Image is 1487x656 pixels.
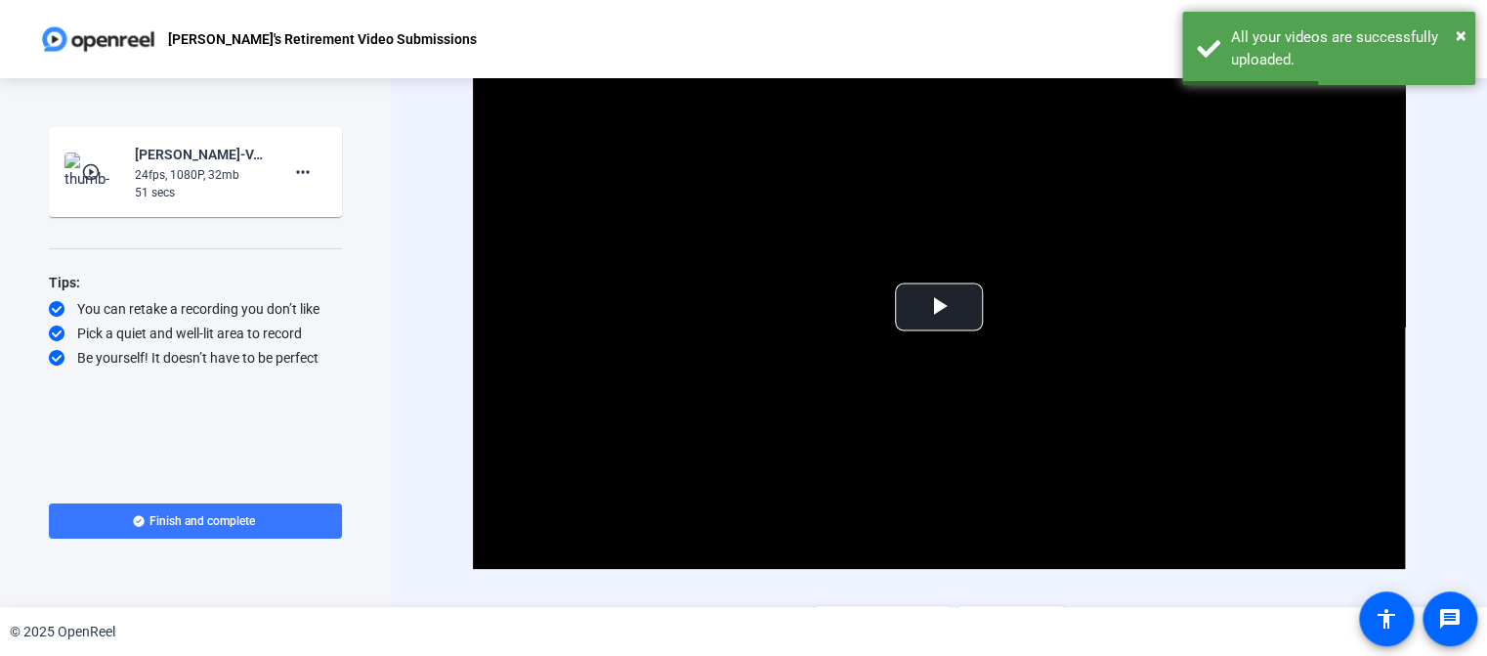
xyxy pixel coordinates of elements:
div: Tips: [49,271,342,294]
span: × [1456,23,1466,47]
button: Finish and complete [49,503,342,539]
div: © 2025 OpenReel [10,622,115,642]
div: You can retake a recording you don’t like [49,299,342,319]
button: Play Video [895,283,983,330]
mat-icon: message [1438,607,1462,631]
div: Video Player [473,45,1405,569]
span: Record new video [829,604,936,641]
div: All your videos are successfully uploaded. [1231,26,1461,70]
mat-icon: accessibility [1375,607,1398,631]
img: thumb-nail [64,153,122,192]
div: 51 secs [135,184,266,201]
img: OpenReel logo [39,20,157,59]
button: Close [1456,21,1466,50]
mat-icon: more_horiz [291,160,315,184]
button: Record new video [814,605,952,640]
div: [PERSON_NAME]-VA OCC [PERSON_NAME]-s Retirement Video-[PERSON_NAME]-s Retirement Video Submission... [135,143,266,166]
p: [PERSON_NAME]'s Retirement Video Submissions [167,27,476,51]
div: 24fps, 1080P, 32mb [135,166,266,184]
button: Retake video [956,605,1065,640]
span: Finish and complete [149,513,255,529]
mat-icon: play_circle_outline [81,162,105,182]
div: Be yourself! It doesn’t have to be perfect [49,348,342,368]
div: Pick a quiet and well-lit area to record [49,324,342,343]
span: Retake video [972,604,1049,641]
